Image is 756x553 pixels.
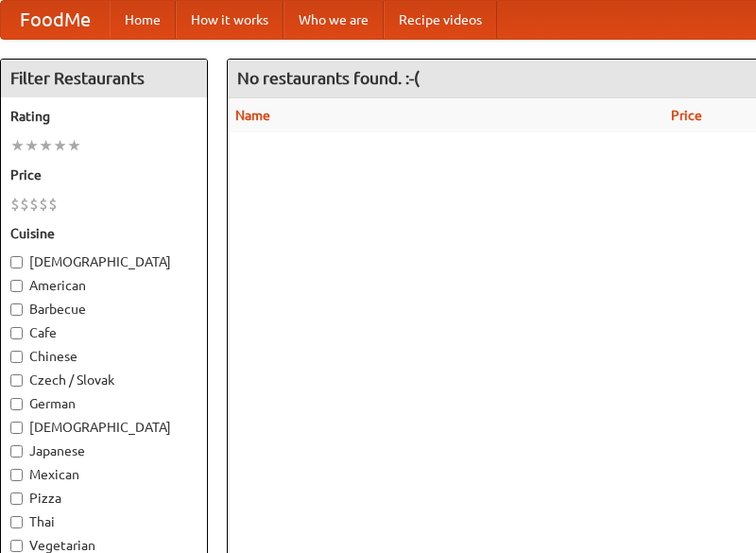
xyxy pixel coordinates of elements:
label: [DEMOGRAPHIC_DATA] [10,252,198,271]
a: Home [110,1,176,39]
label: American [10,276,198,295]
a: Price [671,108,702,123]
input: Barbecue [10,303,23,316]
input: Czech / Slovak [10,374,23,387]
input: Vegetarian [10,540,23,552]
input: Cafe [10,327,23,339]
li: $ [48,194,58,215]
input: [DEMOGRAPHIC_DATA] [10,422,23,434]
input: Pizza [10,493,23,505]
label: [DEMOGRAPHIC_DATA] [10,418,198,437]
h5: Price [10,165,198,184]
li: $ [10,194,20,215]
li: $ [39,194,48,215]
li: ★ [53,135,67,156]
label: Mexican [10,465,198,484]
li: $ [20,194,29,215]
input: Thai [10,516,23,528]
a: Recipe videos [384,1,497,39]
h4: Filter Restaurants [1,60,207,97]
label: Japanese [10,441,198,460]
input: Mexican [10,469,23,481]
a: Name [235,108,270,123]
ng-pluralize: No restaurants found. :-( [237,69,420,87]
h5: Rating [10,107,198,126]
li: ★ [25,135,39,156]
a: Who we are [283,1,384,39]
h5: Cuisine [10,224,198,243]
input: German [10,398,23,410]
label: Cafe [10,323,198,342]
label: Pizza [10,489,198,508]
input: [DEMOGRAPHIC_DATA] [10,256,23,268]
input: Japanese [10,445,23,458]
li: ★ [39,135,53,156]
li: ★ [67,135,81,156]
a: FoodMe [1,1,110,39]
label: German [10,394,198,413]
a: How it works [176,1,283,39]
li: $ [29,194,39,215]
label: Barbecue [10,300,198,319]
input: Chinese [10,351,23,363]
label: Thai [10,512,198,531]
label: Czech / Slovak [10,371,198,389]
label: Chinese [10,347,198,366]
input: American [10,280,23,292]
li: ★ [10,135,25,156]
